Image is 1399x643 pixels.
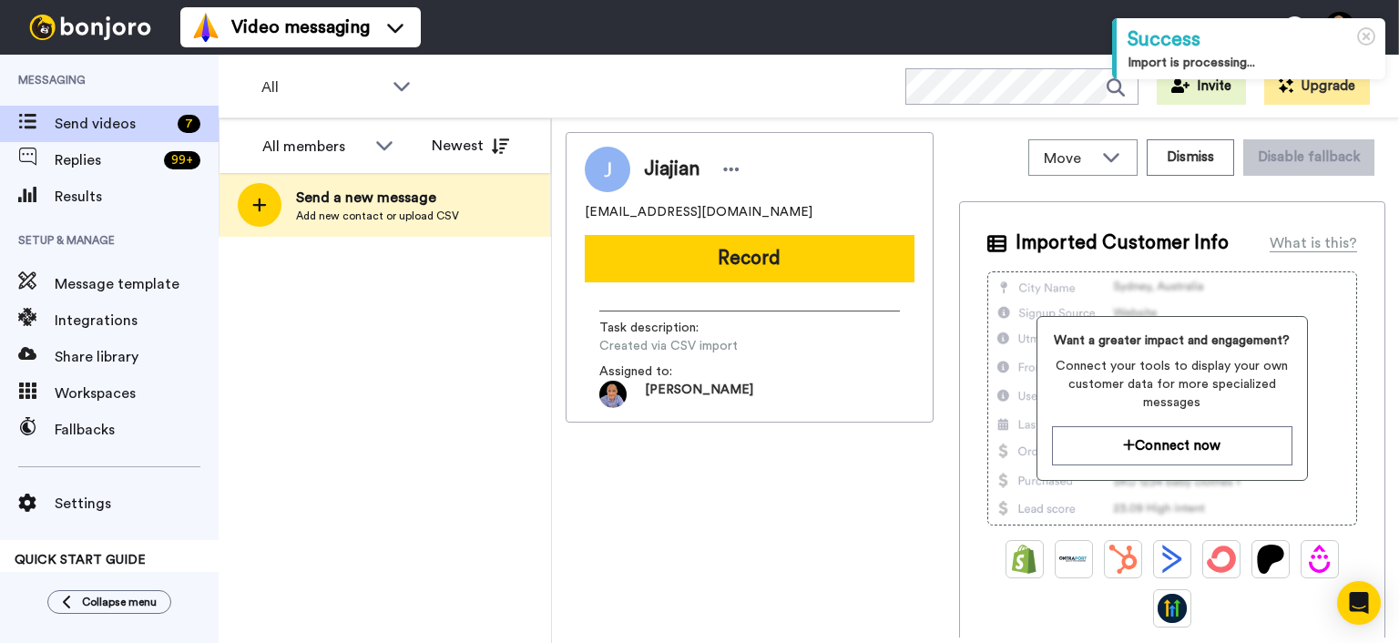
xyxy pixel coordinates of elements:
span: Replies [55,149,157,171]
span: Send a new message [296,187,459,209]
img: Image of Jiajian [585,147,630,192]
button: Newest [418,128,523,164]
div: All members [262,136,366,158]
span: Jiajian [644,156,699,183]
span: [PERSON_NAME] [645,381,753,408]
span: Settings [55,493,219,515]
div: Open Intercom Messenger [1337,581,1381,625]
div: Success [1128,26,1374,54]
span: Move [1044,148,1093,169]
span: Results [55,186,219,208]
span: Task description : [599,319,727,337]
span: All [261,77,383,98]
img: ConvertKit [1207,545,1236,574]
div: Import is processing... [1128,54,1374,72]
button: Collapse menu [47,590,171,614]
span: Video messaging [231,15,370,40]
img: Shopify [1010,545,1039,574]
span: QUICK START GUIDE [15,554,146,566]
button: Record [585,235,914,282]
img: ActiveCampaign [1158,545,1187,574]
button: Disable fallback [1243,139,1374,176]
img: Hubspot [1108,545,1138,574]
span: Connect your tools to display your own customer data for more specialized messages [1052,357,1292,412]
div: 99 + [164,151,200,169]
span: Imported Customer Info [1016,230,1229,257]
span: Send videos [55,113,170,135]
div: What is this? [1270,232,1357,254]
span: Collapse menu [82,595,157,609]
span: Message template [55,273,219,295]
img: Ontraport [1059,545,1088,574]
button: Connect now [1052,426,1292,465]
img: Drip [1305,545,1334,574]
div: 7 [178,115,200,133]
img: photo.jpg [599,381,627,408]
span: Created via CSV import [599,337,772,355]
img: GoHighLevel [1158,594,1187,623]
span: Want a greater impact and engagement? [1052,332,1292,350]
span: Share library [55,346,219,368]
span: Add new contact or upload CSV [296,209,459,223]
button: Dismiss [1147,139,1234,176]
img: vm-color.svg [191,13,220,42]
button: Invite [1157,68,1246,105]
span: Assigned to: [599,362,727,381]
span: Integrations [55,310,219,332]
span: [EMAIL_ADDRESS][DOMAIN_NAME] [585,203,812,221]
button: Upgrade [1264,68,1370,105]
img: bj-logo-header-white.svg [22,15,158,40]
span: Workspaces [55,383,219,404]
span: Fallbacks [55,419,219,441]
img: Patreon [1256,545,1285,574]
